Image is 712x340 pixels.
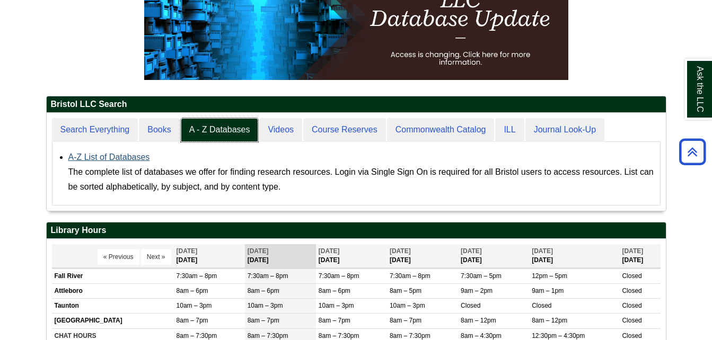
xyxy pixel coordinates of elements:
[622,332,641,339] span: Closed
[319,332,359,339] span: 8am – 7:30pm
[68,153,150,162] a: A-Z List of Databases
[390,332,430,339] span: 8am – 7:30pm
[532,317,567,324] span: 8am – 12pm
[622,272,641,280] span: Closed
[141,249,171,265] button: Next »
[619,244,660,268] th: [DATE]
[532,247,553,255] span: [DATE]
[52,314,174,328] td: [GEOGRAPHIC_DATA]
[390,247,411,255] span: [DATE]
[495,118,524,142] a: ILL
[259,118,302,142] a: Videos
[387,244,458,268] th: [DATE]
[458,244,529,268] th: [DATE]
[461,302,480,309] span: Closed
[319,272,359,280] span: 7:30am – 8pm
[52,284,174,299] td: Attleboro
[390,302,425,309] span: 10am – 3pm
[622,247,643,255] span: [DATE]
[532,272,567,280] span: 12pm – 5pm
[177,287,208,294] span: 8am – 6pm
[47,222,666,239] h2: Library Hours
[525,118,604,142] a: Journal Look-Up
[529,244,619,268] th: [DATE]
[387,118,495,142] a: Commonwealth Catalog
[461,332,502,339] span: 8am – 4:30pm
[98,249,139,265] button: « Previous
[390,272,430,280] span: 7:30am – 8pm
[316,244,387,268] th: [DATE]
[139,118,179,142] a: Books
[319,317,350,324] span: 8am – 7pm
[52,269,174,284] td: Fall River
[461,247,482,255] span: [DATE]
[303,118,386,142] a: Course Reserves
[532,302,551,309] span: Closed
[622,302,641,309] span: Closed
[248,287,279,294] span: 8am – 6pm
[248,332,288,339] span: 8am – 7:30pm
[532,332,585,339] span: 12:30pm – 4:30pm
[248,302,283,309] span: 10am – 3pm
[675,145,709,159] a: Back to Top
[532,287,564,294] span: 9am – 1pm
[248,272,288,280] span: 7:30am – 8pm
[319,287,350,294] span: 8am – 6pm
[177,302,212,309] span: 10am – 3pm
[174,244,245,268] th: [DATE]
[461,287,493,294] span: 9am – 2pm
[177,247,198,255] span: [DATE]
[248,247,269,255] span: [DATE]
[461,272,502,280] span: 7:30am – 5pm
[47,96,666,113] h2: Bristol LLC Search
[319,247,340,255] span: [DATE]
[177,332,217,339] span: 8am – 7:30pm
[461,317,496,324] span: 8am – 12pm
[245,244,316,268] th: [DATE]
[319,302,354,309] span: 10am – 3pm
[52,118,138,142] a: Search Everything
[622,317,641,324] span: Closed
[177,272,217,280] span: 7:30am – 8pm
[390,317,421,324] span: 8am – 7pm
[622,287,641,294] span: Closed
[248,317,279,324] span: 8am – 7pm
[390,287,421,294] span: 8am – 5pm
[52,299,174,314] td: Taunton
[177,317,208,324] span: 8am – 7pm
[68,165,655,194] div: The complete list of databases we offer for finding research resources. Login via Single Sign On ...
[181,118,259,142] a: A - Z Databases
